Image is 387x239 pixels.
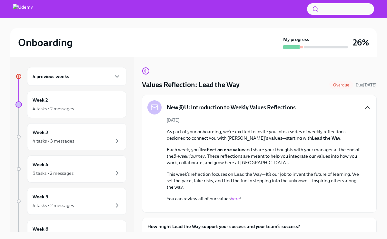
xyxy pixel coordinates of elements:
label: How might Lead the Way support your success and your team’s success? [147,223,371,230]
strong: My progress [283,36,309,43]
em: 5-week journey [174,153,205,159]
div: 4 previous weeks [27,67,126,86]
a: Week 24 tasks • 2 messages [15,91,126,118]
strong: Lead the Way [312,135,340,141]
p: As part of your onboarding, we’re excited to invite you into a series of weekly reflections desig... [167,128,361,141]
h6: Week 6 [33,225,48,233]
div: 4 tasks • 2 messages [33,202,74,209]
p: You can review all of our values ! [167,195,361,202]
span: [DATE] [167,117,179,123]
h6: Week 3 [33,129,48,136]
h2: Onboarding [18,36,73,49]
h3: 26% [353,37,369,48]
span: Due [356,83,377,87]
p: Each week, you’ll and share your thoughts with your manager at the end of the . These reflections... [167,146,361,166]
h4: Values Reflection: Lead the Way [142,80,240,90]
h6: Week 5 [33,193,48,200]
a: Week 54 tasks • 2 messages [15,188,126,215]
h6: Week 2 [33,96,48,104]
strong: [DATE] [363,83,377,87]
a: Week 34 tasks • 3 messages [15,123,126,150]
h6: Week 4 [33,161,48,168]
strong: reflect on one value [202,147,244,153]
div: 4 tasks • 2 messages [33,105,74,112]
a: Week 45 tasks • 2 messages [15,155,126,183]
div: 5 tasks • 2 messages [33,170,74,176]
h6: 4 previous weeks [33,73,69,80]
a: here [231,196,240,202]
span: September 15th, 2025 10:00 [356,82,377,88]
h5: New@U: Introduction to Weekly Values Reflections [167,104,296,111]
p: This week’s reflection focuses on Lead the Way—It’s our job to invent the future of learning. We ... [167,171,361,190]
div: 4 tasks • 3 messages [33,138,74,144]
img: Udemy [13,4,33,14]
span: Overdue [329,83,353,87]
